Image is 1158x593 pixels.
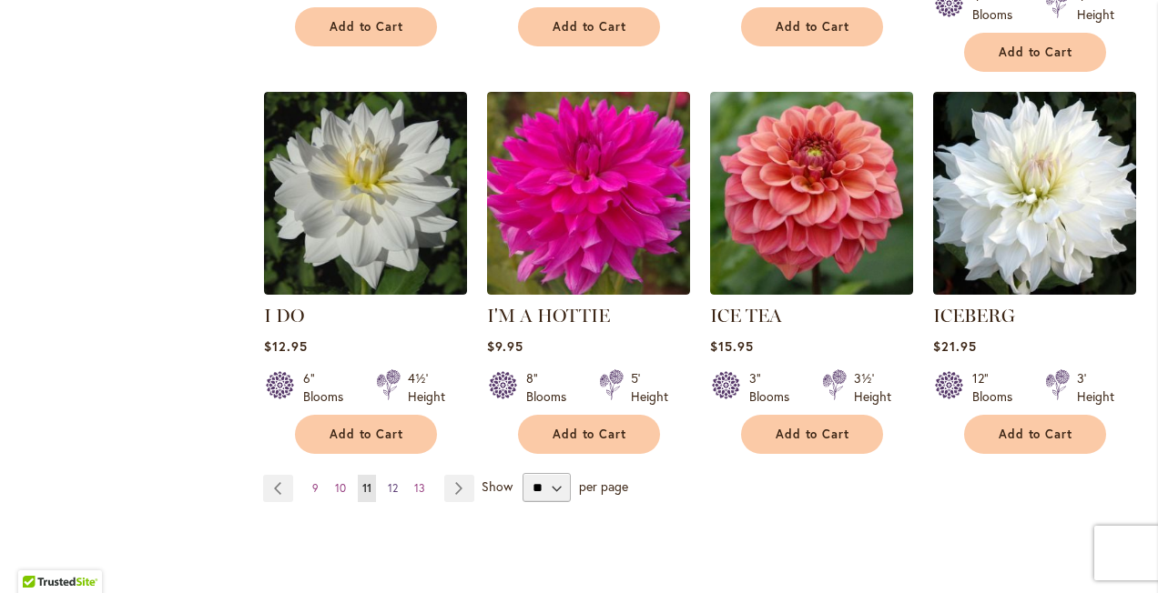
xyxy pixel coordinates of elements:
[526,369,577,406] div: 8" Blooms
[776,19,850,35] span: Add to Cart
[335,481,346,495] span: 10
[414,481,425,495] span: 13
[264,92,467,295] img: I DO
[999,45,1073,60] span: Add to Cart
[999,427,1073,442] span: Add to Cart
[710,305,782,327] a: ICE TEA
[308,475,323,502] a: 9
[482,477,513,495] span: Show
[330,427,404,442] span: Add to Cart
[964,33,1106,72] button: Add to Cart
[410,475,430,502] a: 13
[710,281,913,298] a: ICE TEA
[741,7,883,46] button: Add to Cart
[14,528,65,579] iframe: Launch Accessibility Center
[553,19,627,35] span: Add to Cart
[487,281,690,298] a: I'm A Hottie
[964,415,1106,454] button: Add to Cart
[933,337,977,355] span: $21.95
[303,369,354,406] div: 6" Blooms
[408,369,445,406] div: 4½' Height
[631,369,668,406] div: 5' Height
[487,305,610,327] a: I'M A HOTTIE
[295,415,437,454] button: Add to Cart
[710,337,754,355] span: $15.95
[487,92,690,295] img: I'm A Hottie
[330,475,350,502] a: 10
[741,415,883,454] button: Add to Cart
[553,427,627,442] span: Add to Cart
[933,305,1015,327] a: ICEBERG
[933,281,1136,298] a: ICEBERG
[362,481,371,495] span: 11
[710,92,913,295] img: ICE TEA
[487,337,523,355] span: $9.95
[518,415,660,454] button: Add to Cart
[972,369,1023,406] div: 12" Blooms
[383,475,402,502] a: 12
[518,7,660,46] button: Add to Cart
[1077,369,1114,406] div: 3' Height
[264,337,308,355] span: $12.95
[330,19,404,35] span: Add to Cart
[933,92,1136,295] img: ICEBERG
[388,481,398,495] span: 12
[579,477,628,495] span: per page
[854,369,891,406] div: 3½' Height
[749,369,800,406] div: 3" Blooms
[776,427,850,442] span: Add to Cart
[312,481,319,495] span: 9
[264,305,304,327] a: I DO
[264,281,467,298] a: I DO
[295,7,437,46] button: Add to Cart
